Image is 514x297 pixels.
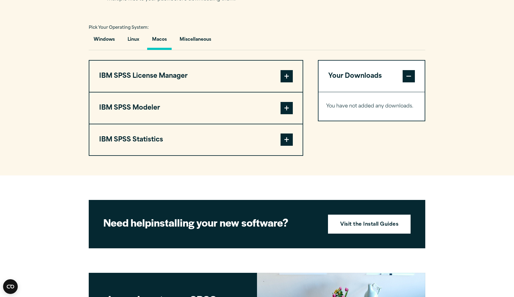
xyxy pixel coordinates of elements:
div: Your Downloads [318,92,425,121]
button: Macos [147,32,172,50]
strong: Visit the Install Guides [340,221,398,229]
button: Open CMP widget [3,279,18,294]
strong: Need help [103,215,151,230]
button: Linux [123,32,144,50]
button: Your Downloads [318,61,425,92]
button: IBM SPSS Statistics [89,124,303,156]
span: Pick Your Operating System: [89,26,149,30]
button: Windows [89,32,120,50]
button: IBM SPSS Modeler [89,92,303,124]
p: You have not added any downloads. [326,102,417,111]
h2: installing your new software? [103,216,318,229]
button: Miscellaneous [175,32,216,50]
a: Visit the Install Guides [328,215,411,234]
button: IBM SPSS License Manager [89,61,303,92]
